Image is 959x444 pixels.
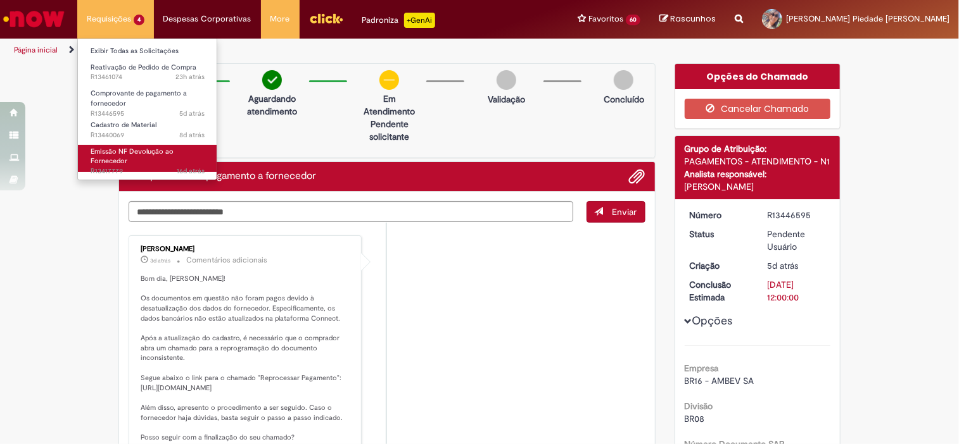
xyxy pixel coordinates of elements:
span: Enviar [613,206,637,218]
button: Cancelar Chamado [685,99,831,119]
span: BR16 - AMBEV SA [685,375,754,386]
span: 5d atrás [767,260,798,271]
span: Rascunhos [670,13,716,25]
time: 14/08/2025 14:05:36 [177,166,205,176]
div: [PERSON_NAME] [685,180,831,193]
p: Aguardando atendimento [241,92,303,118]
div: Pendente Usuário [767,228,826,253]
div: [DATE] 12:00:00 [767,278,826,304]
div: Padroniza [362,13,435,28]
dt: Conclusão Estimada [680,278,758,304]
p: +GenAi [404,13,435,28]
div: Analista responsável: [685,168,831,180]
span: R13440069 [91,130,205,140]
p: Pendente solicitante [359,118,420,143]
a: Rascunhos [659,13,716,25]
time: 22/08/2025 14:14:33 [179,130,205,140]
a: Aberto R13440069 : Cadastro de Material [78,118,217,142]
p: Concluído [604,93,644,106]
time: 26/08/2025 08:07:54 [179,109,205,118]
span: 8d atrás [179,130,205,140]
img: img-circle-grey.png [497,70,516,90]
p: Bom dia, [PERSON_NAME]! Os documentos em questão não foram pagos devido à desatualização dos dado... [141,274,352,443]
a: Aberto R13461074 : Reativação de Pedido de Compra [78,61,217,84]
span: Comprovante de pagamento a fornecedor [91,89,187,108]
img: img-circle-grey.png [614,70,633,90]
button: Enviar [587,201,645,223]
div: Grupo de Atribuição: [685,142,831,155]
div: Opções do Chamado [675,64,841,89]
img: click_logo_yellow_360x200.png [309,9,343,28]
img: check-circle-green.png [262,70,282,90]
span: BR08 [685,413,705,424]
span: Emissão NF Devolução ao Fornecedor [91,147,174,166]
dt: Número [680,209,758,221]
small: Comentários adicionais [186,255,267,266]
span: Requisições [87,13,131,25]
dt: Criação [680,259,758,272]
span: More [270,13,290,25]
div: PAGAMENTOS - ATENDIMENTO - N1 [685,155,831,168]
span: Favoritos [588,13,623,25]
p: Em Atendimento [359,92,420,118]
span: 4 [134,15,144,25]
ul: Requisições [77,38,217,180]
textarea: Digite sua mensagem aqui... [129,201,573,223]
span: [PERSON_NAME] Piedade [PERSON_NAME] [786,13,949,24]
span: Reativação de Pedido de Compra [91,63,196,72]
a: Exibir Todas as Solicitações [78,44,217,58]
p: Validação [488,93,525,106]
span: 23h atrás [175,72,205,82]
span: Cadastro de Material [91,120,156,130]
span: R13461074 [91,72,205,82]
time: 29/08/2025 09:28:44 [175,72,205,82]
span: 5d atrás [179,109,205,118]
span: R13417779 [91,166,205,176]
span: Despesas Corporativas [163,13,251,25]
a: Aberto R13446595 : Comprovante de pagamento a fornecedor [78,87,217,114]
b: Empresa [685,362,719,374]
div: R13446595 [767,209,826,221]
span: 16d atrás [177,166,205,176]
span: R13446595 [91,109,205,119]
b: Divisão [685,400,713,412]
h2: Comprovante de pagamento a fornecedor Histórico de tíquete [129,171,316,182]
div: [PERSON_NAME] [141,245,352,253]
button: Adicionar anexos [629,168,645,185]
time: 27/08/2025 09:30:33 [150,257,170,264]
time: 26/08/2025 08:07:53 [767,260,798,271]
dt: Status [680,228,758,240]
a: Aberto R13417779 : Emissão NF Devolução ao Fornecedor [78,145,217,172]
img: ServiceNow [1,6,67,32]
a: Página inicial [14,45,58,55]
ul: Trilhas de página [10,39,630,62]
span: 60 [626,15,640,25]
div: 26/08/2025 08:07:53 [767,259,826,272]
span: 3d atrás [150,257,170,264]
img: circle-minus.png [379,70,399,90]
